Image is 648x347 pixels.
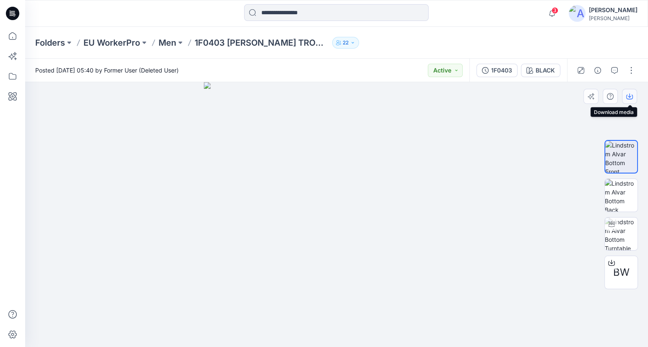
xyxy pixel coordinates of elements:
[159,37,176,49] a: Men
[605,141,637,173] img: Lindstrom Alvar Bottom Front
[605,218,638,250] img: Lindstrom Alvar Bottom Turntable
[536,66,555,75] div: BLACK
[591,64,604,77] button: Details
[589,5,638,15] div: [PERSON_NAME]
[476,64,518,77] button: 1F0403
[589,15,638,21] div: [PERSON_NAME]
[35,37,65,49] a: Folders
[491,66,512,75] div: 1F0403
[569,5,586,22] img: avatar
[35,66,179,75] span: Posted [DATE] 05:40 by
[552,7,558,14] span: 3
[204,82,469,347] img: eyJhbGciOiJIUzI1NiIsImtpZCI6IjAiLCJzbHQiOiJzZXMiLCJ0eXAiOiJKV1QifQ.eyJkYXRhIjp7InR5cGUiOiJzdG9yYW...
[83,37,140,49] a: EU WorkerPro
[605,179,638,212] img: Lindstrom Alvar Bottom Back
[613,265,630,280] span: BW
[195,37,329,49] p: 1F0403 [PERSON_NAME] TROUSERS M BLACK
[332,37,359,49] button: 22
[104,67,179,74] a: Former User (Deleted User)
[521,64,560,77] button: BLACK
[343,38,349,47] p: 22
